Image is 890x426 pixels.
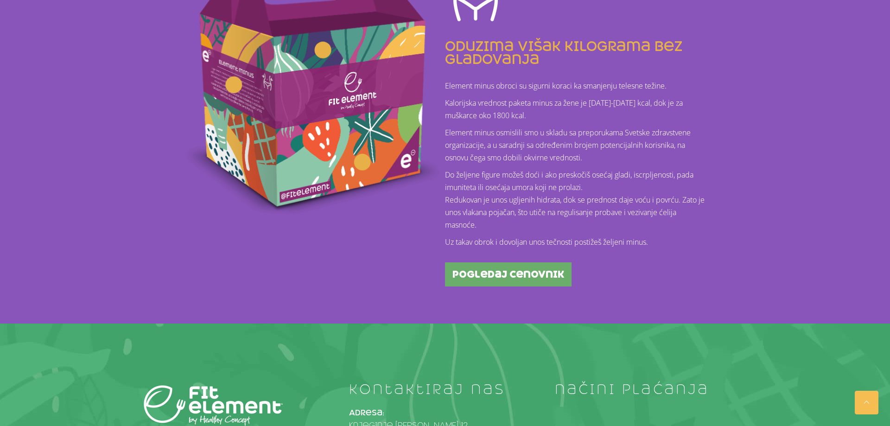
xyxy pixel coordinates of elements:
[349,408,384,418] strong: Adresa:
[445,169,709,231] p: Do željene figure možeš doći i ako preskočiš osećaj gladi, iscrpljenosti, pada imuniteta ili oseć...
[555,382,746,397] h4: načini plaćanja
[445,97,709,122] p: Kalorijska vrednost paketa minus za žene je [DATE]-[DATE] kcal, dok je za muškarce oko 1800 kcal.
[445,40,709,66] h4: oduzima višak kilograma bez gladovanja
[445,80,709,92] p: Element minus obroci su sigurni koraci ka smanjenju telesne težine.
[445,127,709,164] p: Element minus osmislili smo u skladu sa preporukama Svetske zdravstvene organizacije, a u saradnj...
[445,262,572,286] a: pogledaj cenovnik
[349,382,540,397] h4: kontaktiraj nas
[452,270,564,279] span: pogledaj cenovnik
[445,236,709,248] p: Uz takav obrok i dovoljan unos tečnosti postižeš željeni minus.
